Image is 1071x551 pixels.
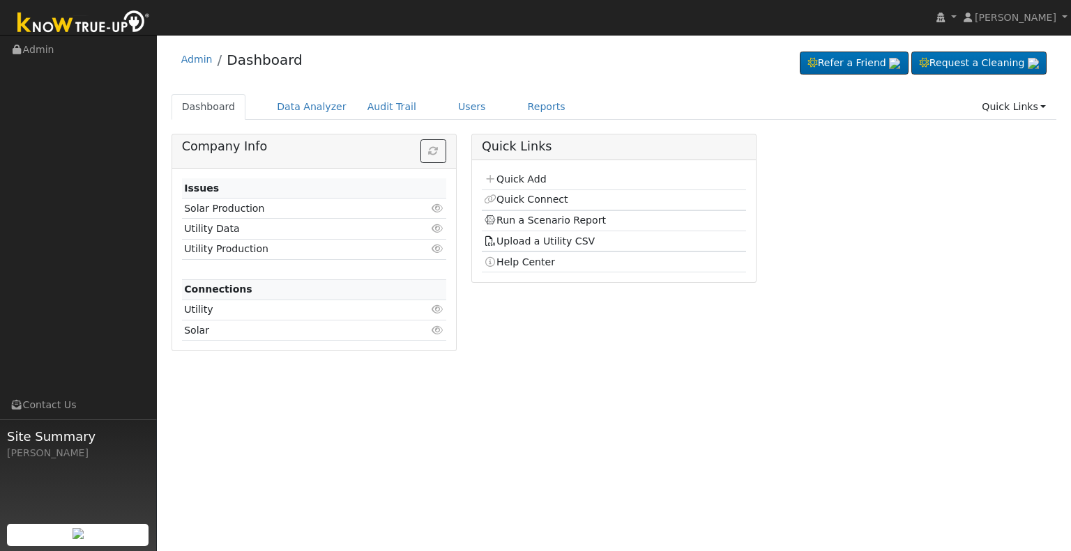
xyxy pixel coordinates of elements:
img: retrieve [73,528,84,539]
h5: Company Info [182,139,446,154]
img: Know True-Up [10,8,157,39]
i: Click to view [432,224,444,233]
span: Site Summary [7,427,149,446]
a: Audit Trail [357,94,427,120]
td: Utility Data [182,219,404,239]
i: Click to view [432,203,444,213]
a: Request a Cleaning [911,52,1047,75]
span: [PERSON_NAME] [975,12,1056,23]
a: Quick Connect [484,194,568,205]
a: Reports [517,94,576,120]
td: Solar Production [182,199,404,219]
i: Click to view [432,304,444,314]
div: [PERSON_NAME] [7,446,149,460]
td: Utility Production [182,239,404,259]
a: Help Center [484,256,555,267]
a: Dashboard [227,52,303,68]
a: Data Analyzer [266,94,357,120]
a: Admin [181,54,213,65]
a: Dashboard [172,94,246,120]
i: Click to view [432,325,444,335]
i: Click to view [432,244,444,254]
img: retrieve [889,58,900,69]
strong: Issues [184,183,219,194]
img: retrieve [1028,58,1039,69]
a: Quick Add [484,173,546,185]
a: Users [448,94,496,120]
a: Refer a Friend [800,52,909,75]
h5: Quick Links [482,139,746,154]
strong: Connections [184,284,252,295]
a: Run a Scenario Report [484,215,606,226]
td: Solar [182,320,404,341]
a: Quick Links [971,94,1056,120]
td: Utility [182,300,404,320]
a: Upload a Utility CSV [484,235,595,247]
